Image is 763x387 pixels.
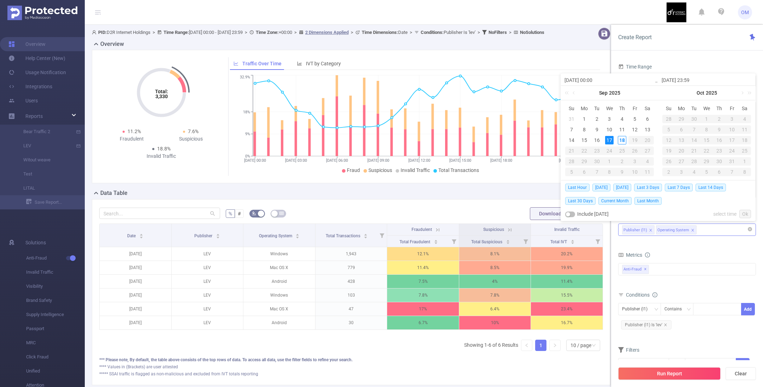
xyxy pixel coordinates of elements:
a: Oct [696,86,705,100]
div: 4 [641,157,654,166]
div: 18 [618,136,626,144]
span: > [243,30,249,35]
a: Test [14,167,76,181]
div: 30 [591,157,603,166]
td: September 10, 2025 [603,124,616,135]
div: 31 [567,115,576,123]
i: icon: down [592,343,596,348]
b: Time Dimensions : [362,30,398,35]
td: September 19, 2025 [628,135,641,145]
td: September 6, 2025 [641,114,654,124]
td: October 23, 2025 [713,145,726,156]
span: > [408,30,414,35]
div: 14 [567,136,576,144]
div: 24 [726,147,738,155]
td: October 2, 2025 [713,114,726,124]
td: October 5, 2025 [565,167,578,177]
td: October 1, 2025 [700,114,713,124]
button: Download PDF [530,207,581,220]
div: Suspicious [161,135,221,143]
span: Mo [578,105,591,112]
b: Conditions : [421,30,444,35]
div: 1 [738,157,751,166]
div: 28 [565,157,578,166]
td: October 9, 2025 [713,124,726,135]
th: Sun [662,103,675,114]
tspan: [DATE] 23:00 [559,158,581,163]
td: October 27, 2025 [675,156,688,167]
div: 21 [565,147,578,155]
tspan: 32.9% [240,75,250,80]
div: 19 [628,136,641,144]
span: > [475,30,482,35]
td: September 9, 2025 [591,124,603,135]
span: Reports [25,113,43,119]
td: September 29, 2025 [578,156,591,167]
a: LITAL [14,181,76,195]
span: Su [565,105,578,112]
td: September 24, 2025 [603,145,616,156]
i: icon: line-chart [233,61,238,66]
tspan: [DATE] 12:00 [408,158,430,163]
td: November 4, 2025 [688,167,700,177]
td: October 2, 2025 [616,156,628,167]
td: October 8, 2025 [700,124,713,135]
td: September 17, 2025 [603,135,616,145]
a: Next year (Control + right) [744,86,753,100]
tspan: 3,330 [155,94,167,99]
td: October 25, 2025 [738,145,751,156]
span: Passport [26,322,85,336]
div: 4 [738,115,751,123]
td: November 3, 2025 [675,167,688,177]
span: We [700,105,713,112]
td: October 13, 2025 [675,135,688,145]
td: September 18, 2025 [616,135,628,145]
div: 25 [738,147,751,155]
tspan: Total: [155,89,168,94]
div: 29 [675,115,688,123]
a: Save Report... [26,195,85,209]
td: October 28, 2025 [688,156,700,167]
span: Sa [641,105,654,112]
td: October 17, 2025 [726,135,738,145]
td: October 7, 2025 [591,167,603,177]
i: icon: bar-chart [297,61,302,66]
td: September 3, 2025 [603,114,616,124]
div: 17 [605,136,614,144]
td: October 10, 2025 [726,124,738,135]
button: Run Report [618,367,721,380]
td: September 11, 2025 [616,124,628,135]
span: 7.6% [188,129,199,134]
span: Click Fraud [26,350,85,364]
i: icon: right [553,343,557,347]
div: 1 [700,115,713,123]
tspan: 0% [245,154,250,159]
td: September 16, 2025 [591,135,603,145]
div: 22 [700,147,713,155]
td: September 22, 2025 [578,145,591,156]
i: icon: user [92,30,98,35]
div: 10 [726,125,738,134]
div: 11 [618,125,626,134]
a: select time [713,207,737,221]
span: Su [662,105,675,112]
td: November 1, 2025 [738,156,751,167]
span: Time Range [618,64,652,70]
b: PID: [98,30,107,35]
div: 26 [628,147,641,155]
div: 27 [675,157,688,166]
i: icon: close-circle [748,227,752,231]
th: Mon [578,103,591,114]
input: End date [662,76,752,84]
td: October 21, 2025 [688,145,700,156]
td: September 2, 2025 [591,114,603,124]
div: 18 [738,136,751,144]
div: 28 [688,157,700,166]
span: Th [713,105,726,112]
td: September 28, 2025 [565,156,578,167]
th: Wed [603,103,616,114]
td: October 12, 2025 [662,135,675,145]
div: 27 [641,147,654,155]
div: Operating System [657,226,689,235]
span: Create Report [618,34,652,41]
